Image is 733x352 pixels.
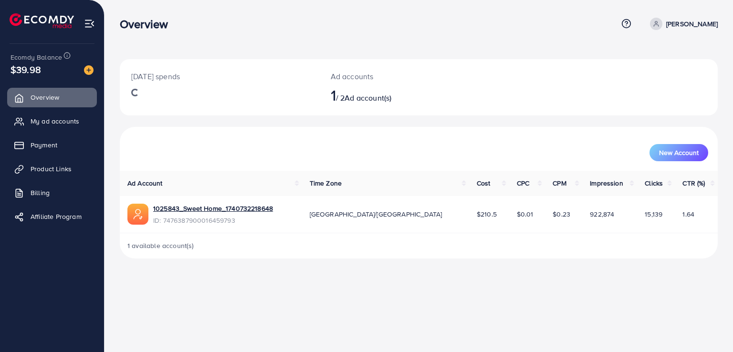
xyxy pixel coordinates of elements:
span: ID: 7476387900016459793 [153,216,273,225]
span: [GEOGRAPHIC_DATA]/[GEOGRAPHIC_DATA] [310,209,442,219]
span: CPC [517,178,529,188]
a: Billing [7,183,97,202]
span: Ecomdy Balance [10,52,62,62]
span: CTR (%) [682,178,705,188]
span: 15,139 [645,209,662,219]
span: 1.64 [682,209,694,219]
span: Billing [31,188,50,197]
span: $210.5 [477,209,497,219]
span: Time Zone [310,178,342,188]
a: Product Links [7,159,97,178]
span: Overview [31,93,59,102]
a: [PERSON_NAME] [646,18,718,30]
p: Ad accounts [331,71,457,82]
a: Payment [7,135,97,155]
a: Overview [7,88,97,107]
img: menu [84,18,95,29]
span: $0.23 [553,209,570,219]
span: 1 [331,84,336,106]
span: My ad accounts [31,116,79,126]
img: image [84,65,94,75]
a: My ad accounts [7,112,97,131]
h3: Overview [120,17,176,31]
a: 1025843_Sweet Home_1740732218648 [153,204,273,213]
img: ic-ads-acc.e4c84228.svg [127,204,148,225]
span: Impression [590,178,623,188]
span: Cost [477,178,491,188]
span: Payment [31,140,57,150]
span: Ad Account [127,178,163,188]
img: logo [10,13,74,28]
span: Affiliate Program [31,212,82,221]
span: CPM [553,178,566,188]
p: [PERSON_NAME] [666,18,718,30]
span: Ad account(s) [345,93,391,103]
span: $39.98 [10,62,41,76]
span: 922,874 [590,209,614,219]
span: Clicks [645,178,663,188]
h2: / 2 [331,86,457,104]
span: $0.01 [517,209,534,219]
span: New Account [659,149,699,156]
span: 1 available account(s) [127,241,194,250]
span: Product Links [31,164,72,174]
button: New Account [649,144,708,161]
a: Affiliate Program [7,207,97,226]
p: [DATE] spends [131,71,308,82]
